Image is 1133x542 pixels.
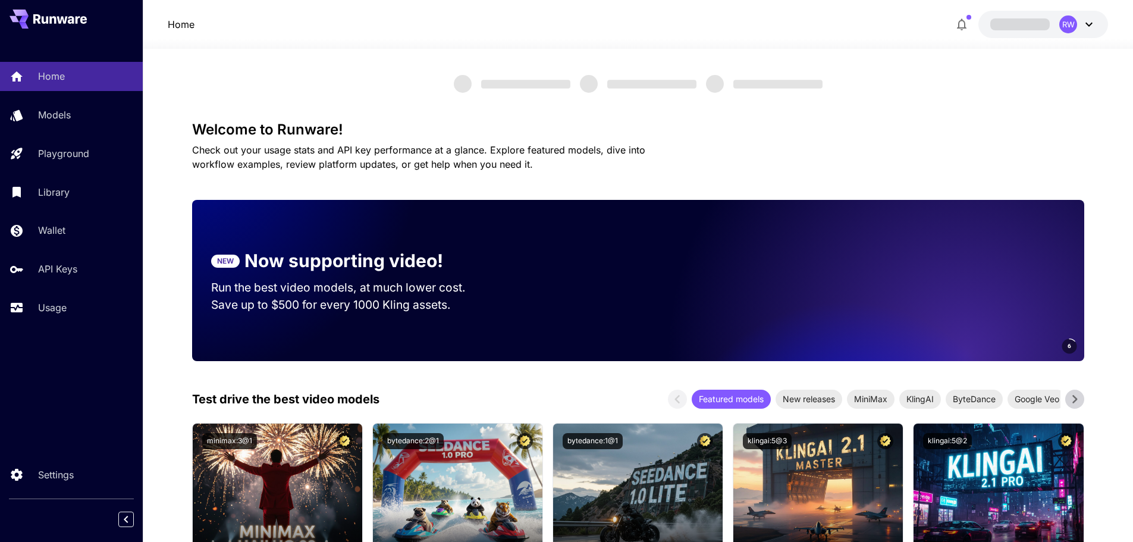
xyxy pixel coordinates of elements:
button: bytedance:2@1 [382,433,444,449]
div: MiniMax [847,390,895,409]
div: Collapse sidebar [127,509,143,530]
span: Check out your usage stats and API key performance at a glance. Explore featured models, dive int... [192,144,645,170]
span: KlingAI [899,393,941,405]
button: Certified Model – Vetted for best performance and includes a commercial license. [1058,433,1074,449]
button: RW [978,11,1108,38]
button: klingai:5@3 [743,433,792,449]
span: Google Veo [1008,393,1066,405]
div: Featured models [692,390,771,409]
p: Run the best video models, at much lower cost. [211,279,488,296]
p: Models [38,108,71,122]
p: API Keys [38,262,77,276]
div: KlingAI [899,390,941,409]
button: Certified Model – Vetted for best performance and includes a commercial license. [517,433,533,449]
div: RW [1059,15,1077,33]
p: Usage [38,300,67,315]
button: Certified Model – Vetted for best performance and includes a commercial license. [697,433,713,449]
span: 6 [1068,342,1071,350]
span: New releases [776,393,842,405]
button: klingai:5@2 [923,433,972,449]
span: Featured models [692,393,771,405]
div: New releases [776,390,842,409]
a: Home [168,17,194,32]
button: Certified Model – Vetted for best performance and includes a commercial license. [877,433,893,449]
h3: Welcome to Runware! [192,121,1084,138]
button: bytedance:1@1 [563,433,623,449]
p: Save up to $500 for every 1000 Kling assets. [211,296,488,314]
button: Certified Model – Vetted for best performance and includes a commercial license. [337,433,353,449]
span: ByteDance [946,393,1003,405]
p: NEW [217,256,234,267]
p: Test drive the best video models [192,390,379,408]
button: Collapse sidebar [118,512,134,527]
div: Google Veo [1008,390,1066,409]
p: Wallet [38,223,65,237]
p: Library [38,185,70,199]
button: minimax:3@1 [202,433,257,449]
p: Playground [38,146,89,161]
span: MiniMax [847,393,895,405]
nav: breadcrumb [168,17,194,32]
p: Settings [38,468,74,482]
div: ByteDance [946,390,1003,409]
p: Now supporting video! [244,247,443,274]
p: Home [38,69,65,83]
